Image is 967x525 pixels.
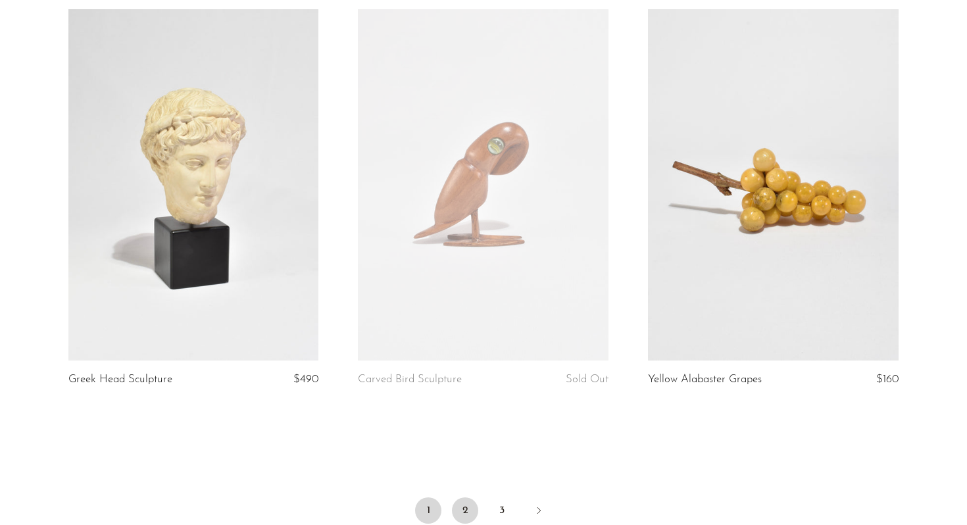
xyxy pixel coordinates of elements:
[415,497,441,524] span: 1
[489,497,515,524] a: 3
[68,374,172,386] a: Greek Head Sculpture
[293,374,318,385] span: $490
[452,497,478,524] a: 2
[566,374,608,385] span: Sold Out
[876,374,899,385] span: $160
[648,374,762,386] a: Yellow Alabaster Grapes
[358,374,462,386] a: Carved Bird Sculpture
